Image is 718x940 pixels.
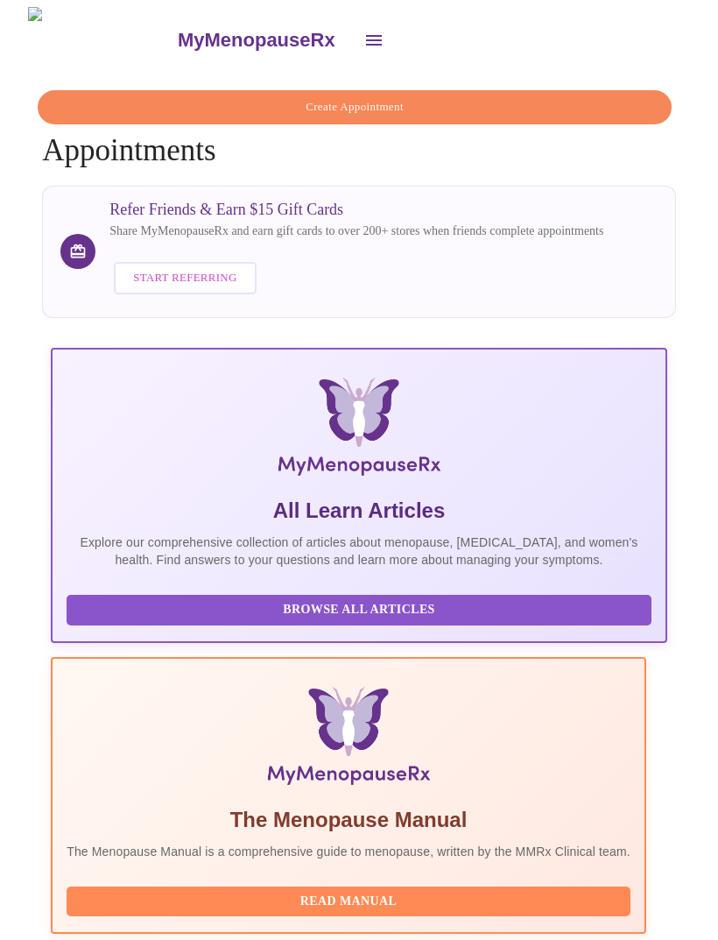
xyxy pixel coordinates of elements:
[84,891,613,913] span: Read Manual
[58,97,651,117] span: Create Appointment
[109,253,260,303] a: Start Referring
[178,29,335,52] h3: MyMenopauseRx
[353,19,395,61] button: open drawer
[109,201,603,219] h3: Refer Friends & Earn $15 Gift Cards
[67,893,635,908] a: Read Manual
[175,10,352,71] a: MyMenopauseRx
[84,599,634,621] span: Browse All Articles
[114,262,256,294] button: Start Referring
[159,378,559,483] img: MyMenopauseRx Logo
[67,595,651,625] button: Browse All Articles
[67,843,630,860] p: The Menopause Manual is a comprehensive guide to menopause, written by the MMRx Clinical team.
[109,223,603,240] p: Share MyMenopauseRx and earn gift cards to over 200+ stores when friends complete appointments
[67,497,651,525] h5: All Learn Articles
[28,7,175,73] img: MyMenopauseRx Logo
[67,534,651,569] p: Explore our comprehensive collection of articles about menopause, [MEDICAL_DATA], and women's hea...
[42,90,676,168] h4: Appointments
[156,687,540,792] img: Menopause Manual
[133,268,236,288] span: Start Referring
[67,601,656,616] a: Browse All Articles
[67,887,630,917] button: Read Manual
[67,806,630,834] h5: The Menopause Manual
[38,90,672,124] button: Create Appointment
